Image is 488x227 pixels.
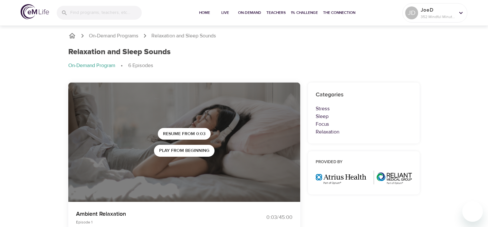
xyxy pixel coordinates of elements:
h6: Provided by [316,159,412,166]
a: On-Demand Programs [89,32,139,40]
p: Relaxation [316,128,412,136]
h1: Relaxation and Sleep Sounds [68,47,171,57]
span: Resume from 0:03 [163,130,206,138]
span: Teachers [266,9,286,16]
nav: breadcrumb [68,32,420,40]
span: The Connection [323,9,355,16]
p: Relaxation and Sleep Sounds [151,32,216,40]
p: Sleep [316,113,412,120]
p: Focus [316,120,412,128]
img: Optum%20MA_AtriusReliant.png [316,171,412,184]
p: Ambient Relaxation [76,210,236,218]
button: Play from beginning [154,145,215,157]
span: On-Demand [238,9,261,16]
p: 352 Mindful Minutes [421,14,455,20]
span: Live [217,9,233,16]
p: Episode 1 [76,219,236,225]
span: Home [197,9,212,16]
img: logo [21,4,49,19]
button: Resume from 0:03 [158,128,211,140]
span: 1% Challenge [291,9,318,16]
input: Find programs, teachers, etc... [70,6,142,20]
p: On-Demand Program [68,62,115,69]
p: Stress [316,105,412,113]
iframe: Button to launch messaging window [462,201,483,222]
p: 6 Episodes [128,62,153,69]
p: JoeD [421,6,455,14]
h6: Categories [316,90,412,100]
span: Play from beginning [159,147,209,155]
nav: breadcrumb [68,62,420,70]
div: 0:03 / 45:00 [244,214,292,221]
div: JD [405,6,418,19]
